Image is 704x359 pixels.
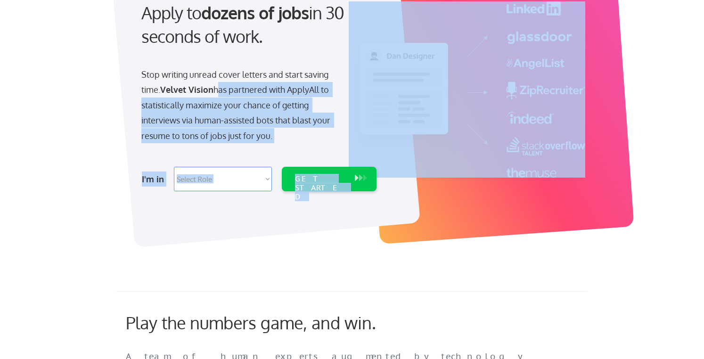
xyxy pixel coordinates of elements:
[201,2,309,23] strong: dozens of jobs
[295,174,345,202] div: GET STARTED
[141,1,373,49] div: Apply to in 30 seconds of work.
[126,312,418,333] div: Play the numbers game, and win.
[160,84,213,95] strong: Velvet Vision
[142,171,168,187] div: I'm in
[141,67,335,143] div: Stop writing unread cover letters and start saving time. has partnered with ApplyAll to statistic...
